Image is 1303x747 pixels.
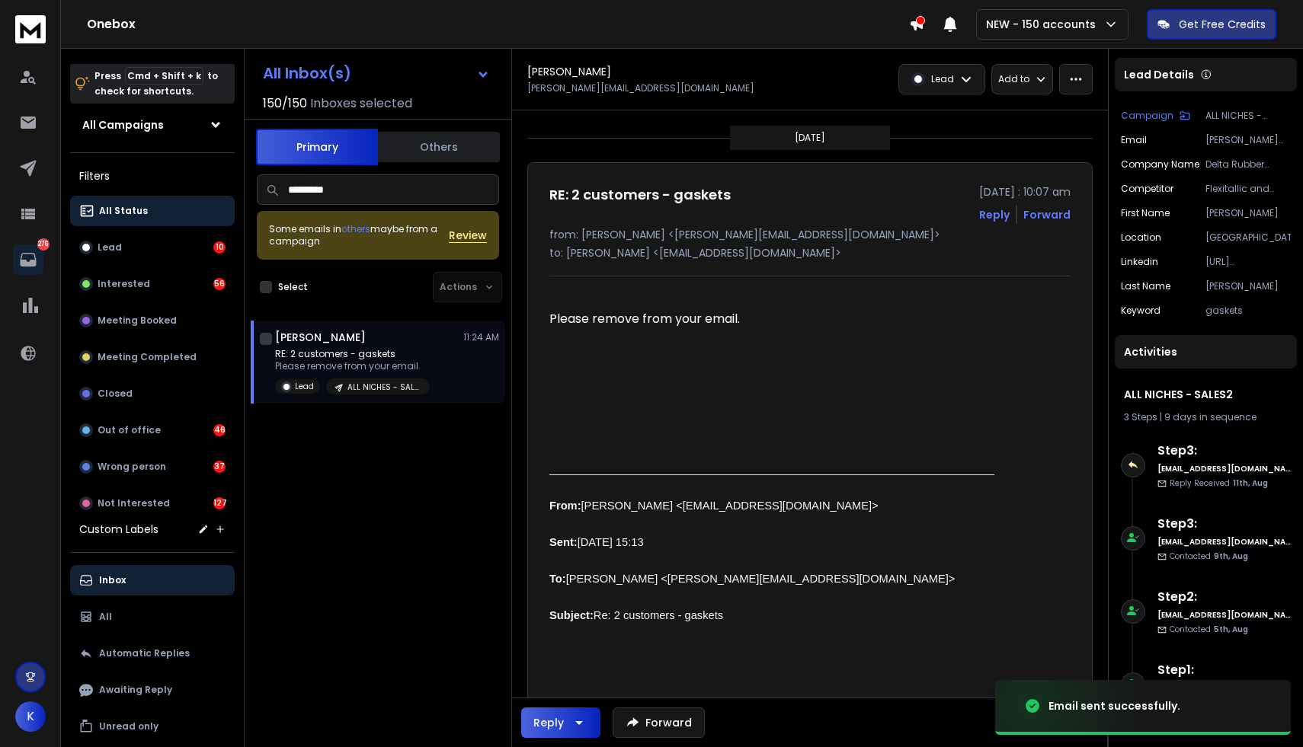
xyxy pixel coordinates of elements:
[70,452,235,482] button: Wrong person37
[275,360,430,372] p: Please remove from your email.
[549,609,594,621] b: Subject:
[37,238,50,251] p: 276
[213,424,226,436] div: 46
[98,388,133,400] p: Closed
[1164,410,1257,423] span: 9 days in sequence
[1157,463,1291,474] h6: [EMAIL_ADDRESS][DOMAIN_NAME]
[275,330,366,345] h1: [PERSON_NAME]
[1233,477,1268,489] span: 11th, Aug
[1121,256,1158,268] p: linkedin
[263,94,307,113] span: 150 / 150
[98,351,197,363] p: Meeting Completed
[98,461,166,473] p: Wrong person
[1121,110,1173,122] p: Campaign
[549,500,955,621] span: [PERSON_NAME] <[EMAIL_ADDRESS][DOMAIN_NAME]> [DATE] 15:13 [PERSON_NAME] <[PERSON_NAME][EMAIL_ADDR...
[1205,134,1291,146] p: [PERSON_NAME][EMAIL_ADDRESS][DOMAIN_NAME]
[1124,410,1157,423] span: 3 Steps
[70,305,235,336] button: Meeting Booked
[1214,551,1248,562] span: 9th, Aug
[70,110,235,140] button: All Campaigns
[1115,335,1297,369] div: Activities
[341,222,370,235] span: others
[1157,588,1291,606] h6: Step 2 :
[931,73,954,85] p: Lead
[1205,305,1291,317] p: gaskets
[99,574,126,586] p: Inbox
[15,701,46,732] button: K
[998,73,1029,85] p: Add to
[70,378,235,409] button: Closed
[98,497,170,509] p: Not Interested
[1121,231,1161,244] p: location
[549,227,1071,242] p: from: [PERSON_NAME] <[PERSON_NAME][EMAIL_ADDRESS][DOMAIN_NAME]>
[1205,158,1291,171] p: Delta Rubber Limited
[1121,110,1190,122] button: Campaign
[549,500,581,512] span: From:
[99,205,148,217] p: All Status
[1124,411,1288,423] div: |
[70,415,235,445] button: Out of office46
[70,232,235,263] button: Lead10
[347,381,421,393] p: ALL NICHES - SALES2
[549,536,578,548] b: Sent:
[1121,183,1173,195] p: Competitor
[1048,698,1180,713] div: Email sent successfully.
[278,281,308,293] label: Select
[70,165,235,187] h3: Filters
[1170,624,1248,635] p: Contacted
[1121,280,1170,292] p: Last Name
[13,244,43,275] a: 276
[99,720,158,733] p: Unread only
[1121,134,1147,146] p: Email
[1157,536,1291,547] h6: [EMAIL_ADDRESS][DOMAIN_NAME]
[98,241,122,254] p: Lead
[1121,207,1170,219] p: First Name
[98,278,150,290] p: Interested
[549,573,566,585] b: To:
[549,310,740,327] span: Please remove from your email.
[1205,280,1291,292] p: [PERSON_NAME]
[98,314,177,327] p: Meeting Booked
[213,461,226,473] div: 37
[549,245,1071,260] p: to: [PERSON_NAME] <[EMAIL_ADDRESS][DOMAIN_NAME]>
[70,488,235,519] button: Not Interested127
[213,497,226,509] div: 127
[1124,387,1288,402] h1: ALL NICHES - SALES2
[1023,207,1071,222] div: Forward
[82,117,164,132] h1: All Campaigns
[1147,9,1276,40] button: Get Free Credits
[1179,17,1266,32] p: Get Free Credits
[1205,207,1291,219] p: [PERSON_NAME]
[527,82,754,94] p: [PERSON_NAME][EMAIL_ADDRESS][DOMAIN_NAME]
[449,228,487,243] button: Review
[256,129,378,165] button: Primary
[1205,256,1291,268] p: [URL][DOMAIN_NAME]
[1170,551,1248,562] p: Contacted
[527,64,611,79] h1: [PERSON_NAME]
[213,278,226,290] div: 56
[125,67,203,85] span: Cmd + Shift + k
[269,223,449,247] div: Some emails in maybe from a campaign
[295,381,314,392] p: Lead
[99,611,112,623] p: All
[986,17,1102,32] p: NEW - 150 accounts
[521,707,600,738] button: Reply
[979,184,1071,200] p: [DATE] : 10:07 am
[275,348,430,360] p: RE: 2 customers - gaskets
[1170,477,1268,489] p: Reply Received
[1214,624,1248,635] span: 5th, Aug
[94,69,218,99] p: Press to check for shortcuts.
[1121,305,1161,317] p: Keyword
[1121,158,1199,171] p: Company Name
[70,196,235,226] button: All Status
[1157,442,1291,460] h6: Step 3 :
[70,638,235,669] button: Automatic Replies
[1205,231,1291,244] p: [GEOGRAPHIC_DATA]
[1157,661,1291,679] h6: Step 1 :
[1205,183,1291,195] p: Flexitallic and ElringKlinger
[70,565,235,595] button: Inbox
[99,647,190,659] p: Automatic Replies
[310,94,412,113] h3: Inboxes selected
